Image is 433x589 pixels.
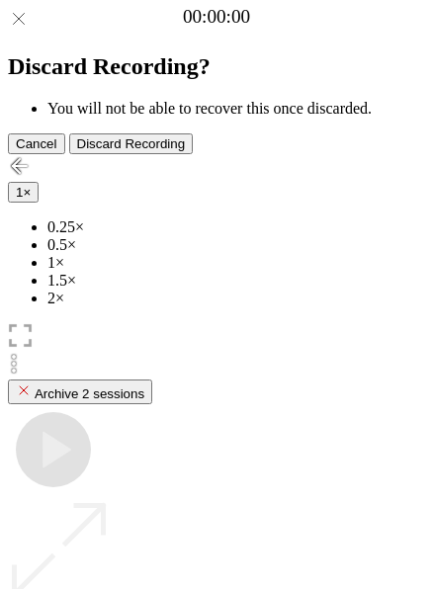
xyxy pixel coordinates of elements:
li: You will not be able to recover this once discarded. [47,100,425,118]
button: Archive 2 sessions [8,379,152,404]
a: 00:00:00 [183,6,250,28]
button: Discard Recording [69,133,194,154]
button: 1× [8,182,39,203]
li: 1× [47,254,425,272]
li: 0.5× [47,236,425,254]
span: 1 [16,185,23,200]
div: Archive 2 sessions [16,382,144,401]
li: 1.5× [47,272,425,290]
h2: Discard Recording? [8,53,425,80]
li: 2× [47,290,425,307]
li: 0.25× [47,218,425,236]
button: Cancel [8,133,65,154]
